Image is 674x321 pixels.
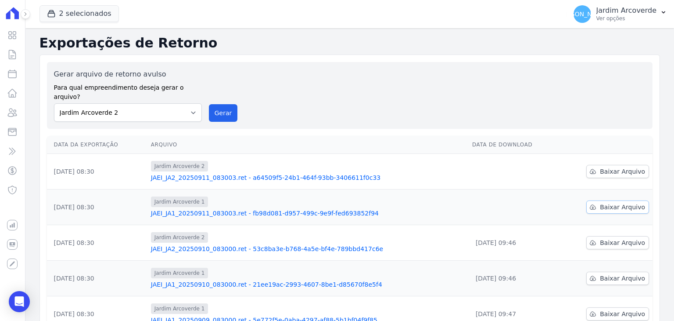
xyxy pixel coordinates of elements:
[600,167,645,176] span: Baixar Arquivo
[54,80,202,102] label: Para qual empreendimento deseja gerar o arquivo?
[469,261,559,296] td: [DATE] 09:46
[151,280,465,289] a: JAEI_JA1_20250910_083000.ret - 21ee19ac-2993-4607-8be1-d85670f8e5f4
[39,5,119,22] button: 2 selecionados
[151,173,465,182] a: JAEI_JA2_20250911_083003.ret - a64509f5-24b1-464f-93bb-3406611f0c33
[47,225,147,261] td: [DATE] 08:30
[47,261,147,296] td: [DATE] 08:30
[586,272,649,285] a: Baixar Arquivo
[586,236,649,249] a: Baixar Arquivo
[47,154,147,190] td: [DATE] 08:30
[596,15,656,22] p: Ver opções
[151,161,208,171] span: Jardim Arcoverde 2
[469,225,559,261] td: [DATE] 09:46
[54,69,202,80] label: Gerar arquivo de retorno avulso
[566,2,674,26] button: [PERSON_NAME] Jardim Arcoverde Ver opções
[596,6,656,15] p: Jardim Arcoverde
[556,11,607,17] span: [PERSON_NAME]
[151,268,208,278] span: Jardim Arcoverde 1
[47,136,147,154] th: Data da Exportação
[586,201,649,214] a: Baixar Arquivo
[600,310,645,318] span: Baixar Arquivo
[151,232,208,243] span: Jardim Arcoverde 2
[586,165,649,178] a: Baixar Arquivo
[151,209,465,218] a: JAEI_JA1_20250911_083003.ret - fb98d081-d957-499c-9e9f-fed693852f94
[600,238,645,247] span: Baixar Arquivo
[39,35,660,51] h2: Exportações de Retorno
[586,307,649,321] a: Baixar Arquivo
[600,274,645,283] span: Baixar Arquivo
[9,291,30,312] div: Open Intercom Messenger
[600,203,645,212] span: Baixar Arquivo
[151,244,465,253] a: JAEI_JA2_20250910_083000.ret - 53c8ba3e-b768-4a5e-bf4e-789bbd417c6e
[47,190,147,225] td: [DATE] 08:30
[151,197,208,207] span: Jardim Arcoverde 1
[147,136,469,154] th: Arquivo
[151,303,208,314] span: Jardim Arcoverde 1
[209,104,238,122] button: Gerar
[469,136,559,154] th: Data de Download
